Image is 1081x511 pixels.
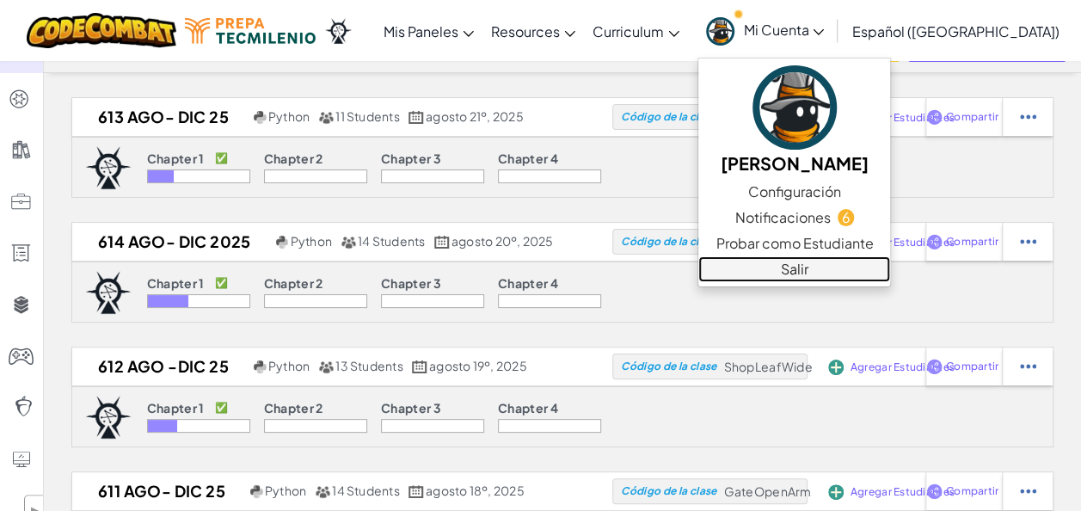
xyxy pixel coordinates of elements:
span: Agregar Estudiantes [851,237,955,248]
p: Chapter 3 [381,401,441,415]
span: Español ([GEOGRAPHIC_DATA]) [851,22,1059,40]
span: GateOpenArm [723,483,811,499]
span: agosto 20º, 2025 [451,233,554,249]
a: Curriculum [584,8,688,54]
img: IconStudentEllipsis.svg [1020,234,1036,249]
img: python.png [250,485,263,498]
span: Compartir [946,361,998,372]
img: IconShare_Purple.svg [926,359,943,374]
p: Chapter 4 [498,276,558,290]
span: ShopLeafWide [723,359,812,374]
span: Python [268,358,310,373]
span: Notificaciones [735,207,831,228]
a: 611 Ago- Dic 25 Python 14 Students agosto 18º, 2025 [72,478,612,504]
img: calendar.svg [434,236,450,249]
img: Ozaria [324,18,352,44]
p: ✅ [215,401,228,415]
img: Tecmilenio logo [185,18,316,44]
span: Código de la clase [621,486,716,496]
a: Salir [698,256,890,282]
p: Chapter 2 [264,151,323,165]
p: Chapter 3 [381,276,441,290]
h2: 614 Ago- dic 2025 [72,229,272,255]
img: IconStudentEllipsis.svg [1020,483,1036,499]
a: Español ([GEOGRAPHIC_DATA]) [843,8,1067,54]
p: Chapter 2 [264,401,323,415]
span: 14 Students [332,483,400,498]
img: calendar.svg [408,111,424,124]
span: 13 Students [335,358,403,373]
span: Agregar Estudiantes [851,362,955,372]
p: Chapter 2 [264,276,323,290]
img: MultipleUsers.png [318,111,334,124]
img: python.png [276,236,289,249]
img: calendar.svg [412,360,427,373]
span: Agregar Estudiantes [851,113,955,123]
img: python.png [254,360,267,373]
img: calendar.svg [408,485,424,498]
img: IconStudentEllipsis.svg [1020,109,1036,125]
p: Chapter 3 [381,151,441,165]
span: Compartir [946,486,998,496]
a: Mis Paneles [375,8,482,54]
span: Código de la clase [621,237,716,247]
a: Notificaciones6 [698,205,890,231]
a: Mi Cuenta [697,3,832,58]
p: Chapter 1 [147,276,205,290]
img: MultipleUsers.png [318,360,334,373]
img: logo [85,396,132,439]
img: IconShare_Purple.svg [926,483,943,499]
span: 11 Students [335,108,400,124]
img: IconShare_Purple.svg [926,234,943,249]
span: Python [291,233,332,249]
span: agosto 18º, 2025 [426,483,525,498]
span: Mis Paneles [384,22,458,40]
p: Chapter 4 [498,401,558,415]
img: avatar [752,65,837,150]
img: logo [85,271,132,314]
p: Chapter 1 [147,401,205,415]
span: agosto 21º, 2025 [426,108,524,124]
img: IconStudentEllipsis.svg [1020,359,1036,374]
a: 612 Ago -dic 25 Python 13 Students agosto 19º, 2025 [72,354,612,379]
h2: 612 Ago -dic 25 [72,354,249,379]
h2: 611 Ago- Dic 25 [72,478,246,504]
p: Chapter 4 [498,151,558,165]
img: avatar [706,17,734,46]
span: Compartir [946,112,998,122]
span: 14 Students [358,233,426,249]
img: MultipleUsers.png [315,485,330,498]
a: [PERSON_NAME] [698,63,890,179]
p: ✅ [215,151,228,165]
a: Configuración [698,179,890,205]
span: Código de la clase [621,361,716,372]
h2: 613 Ago- dic 25 [72,104,249,130]
a: 614 Ago- dic 2025 Python 14 Students agosto 20º, 2025 [72,229,612,255]
a: Resources [482,8,584,54]
img: python.png [254,111,267,124]
img: MultipleUsers.png [341,236,356,249]
a: 613 Ago- dic 25 Python 11 Students agosto 21º, 2025 [72,104,612,130]
span: Código de la clase [621,112,716,122]
span: Curriculum [593,22,664,40]
a: Probar como Estudiante [698,231,890,256]
span: Mi Cuenta [743,21,824,39]
img: IconShare_Purple.svg [926,109,943,125]
img: IconAddStudents.svg [828,484,844,500]
img: IconAddStudents.svg [828,360,844,375]
span: 6 [838,209,854,225]
p: Chapter 1 [147,151,205,165]
p: ✅ [215,276,228,290]
span: Python [265,483,306,498]
span: Resources [491,22,560,40]
span: agosto 19º, 2025 [429,358,527,373]
img: CodeCombat logo [27,13,177,48]
span: Agregar Estudiantes [851,487,955,497]
h5: [PERSON_NAME] [716,150,873,176]
img: logo [85,146,132,189]
span: Python [268,108,310,124]
span: Compartir [946,237,998,247]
